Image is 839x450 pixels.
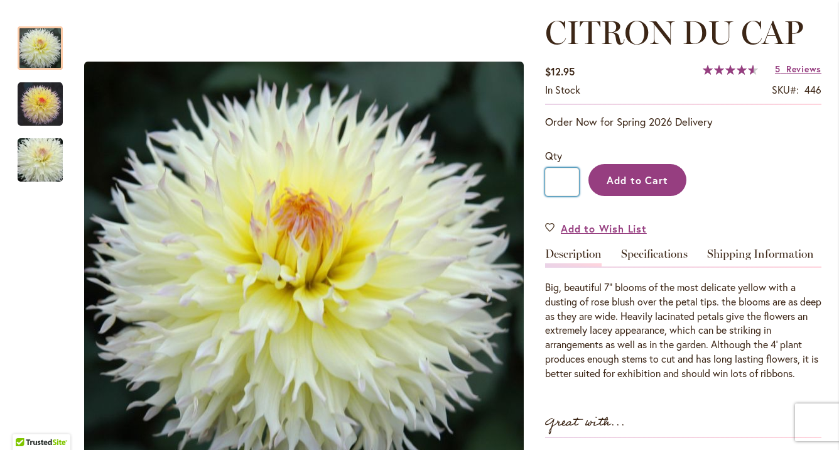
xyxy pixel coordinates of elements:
[775,63,781,75] span: 5
[545,114,821,129] p: Order Now for Spring 2026 Delivery
[786,63,821,75] span: Reviews
[545,13,804,52] span: CITRON DU CAP
[772,83,799,96] strong: SKU
[545,65,575,78] span: $12.95
[18,82,63,127] img: CITRON DU CAP
[545,280,821,381] div: Big, beautiful 7" blooms of the most delicate yellow with a dusting of rose blush over the petal ...
[545,248,602,266] a: Description
[707,248,814,266] a: Shipping Information
[588,164,686,196] button: Add to Cart
[18,14,75,70] div: CITRON DU CAP
[545,221,647,236] a: Add to Wish List
[545,149,562,162] span: Qty
[775,63,821,75] a: 5 Reviews
[545,83,580,97] div: Availability
[9,405,45,441] iframe: Launch Accessibility Center
[18,70,75,126] div: CITRON DU CAP
[18,126,63,182] div: CITRON DU CAP
[607,173,669,187] span: Add to Cart
[545,412,625,433] strong: Great with...
[545,83,580,96] span: In stock
[703,65,758,75] div: 92%
[561,221,647,236] span: Add to Wish List
[621,248,688,266] a: Specifications
[804,83,821,97] div: 446
[545,248,821,381] div: Detailed Product Info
